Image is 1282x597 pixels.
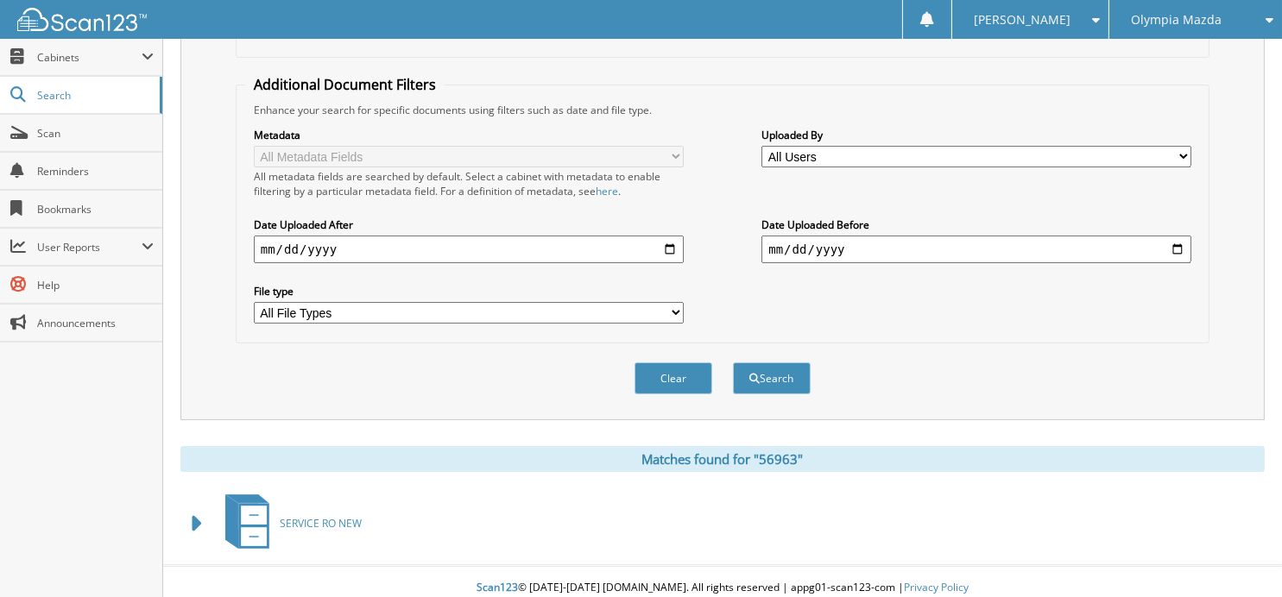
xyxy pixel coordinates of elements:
span: Search [37,88,151,103]
span: Scan123 [477,580,518,594]
span: User Reports [37,240,142,255]
button: Search [733,362,811,394]
label: Date Uploaded After [254,217,684,232]
div: All metadata fields are searched by default. Select a cabinet with metadata to enable filtering b... [254,169,684,198]
span: [PERSON_NAME] [974,15,1070,25]
legend: Additional Document Filters [245,75,445,94]
span: Announcements [37,316,154,330]
span: Cabinets [37,50,142,65]
span: SERVICE RO NEW [280,516,362,531]
span: Reminders [37,164,154,179]
label: Uploaded By [761,128,1191,142]
span: Scan [37,126,154,141]
input: end [761,236,1191,263]
img: scan123-logo-white.svg [17,8,147,31]
span: Bookmarks [37,202,154,217]
a: SERVICE RO NEW [215,489,362,557]
input: start [254,236,684,263]
iframe: Chat Widget [1196,514,1282,597]
span: Olympia Mazda [1131,15,1222,25]
div: Matches found for "56963" [180,446,1265,472]
button: Clear [635,362,712,394]
label: Date Uploaded Before [761,217,1191,232]
a: Privacy Policy [904,580,969,594]
label: File type [254,284,684,298]
label: Metadata [254,128,684,142]
div: Enhance your search for specific documents using filters such as date and file type. [245,103,1200,117]
a: here [596,184,618,198]
span: Help [37,278,154,292]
